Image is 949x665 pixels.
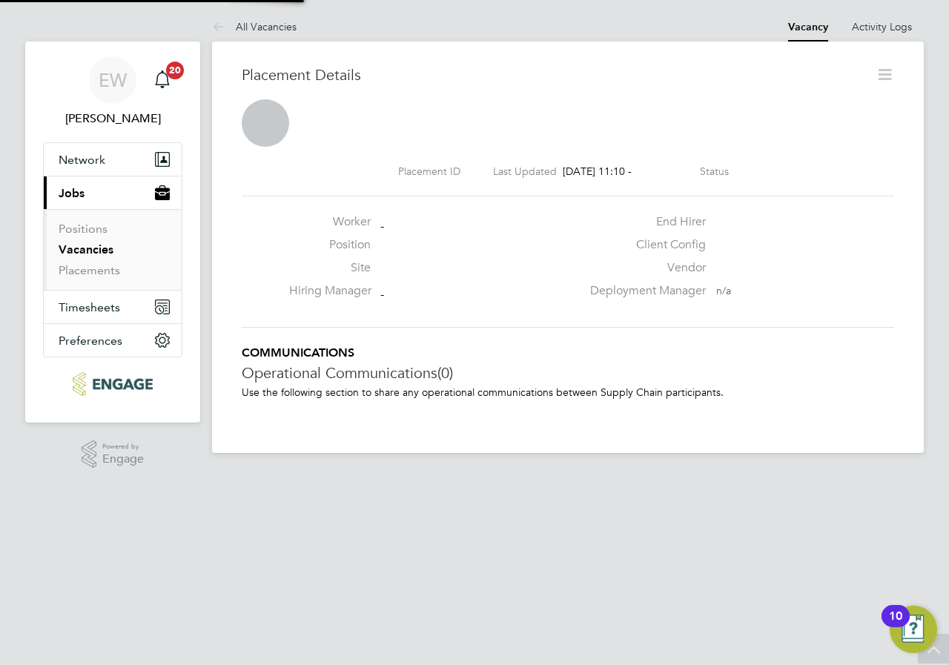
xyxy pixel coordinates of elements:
[44,291,182,323] button: Timesheets
[581,214,706,230] label: End Hirer
[99,70,127,90] span: EW
[59,263,120,277] a: Placements
[889,616,902,635] div: 10
[44,209,182,290] div: Jobs
[43,372,182,396] a: Go to home page
[289,237,371,253] label: Position
[581,237,706,253] label: Client Config
[102,440,144,453] span: Powered by
[25,42,200,423] nav: Main navigation
[43,110,182,128] span: Emma Wood
[212,20,297,33] a: All Vacancies
[289,260,371,276] label: Site
[73,372,152,396] img: ncclondon-logo-retina.png
[44,324,182,357] button: Preferences
[716,284,731,297] span: n/a
[581,260,706,276] label: Vendor
[82,440,145,469] a: Powered byEngage
[44,143,182,176] button: Network
[59,186,85,200] span: Jobs
[242,345,894,361] h5: COMMUNICATIONS
[59,242,113,257] a: Vacancies
[852,20,912,33] a: Activity Logs
[59,153,105,167] span: Network
[398,165,460,178] label: Placement ID
[148,56,177,104] a: 20
[59,300,120,314] span: Timesheets
[700,165,729,178] label: Status
[581,283,706,299] label: Deployment Manager
[59,334,122,348] span: Preferences
[242,386,894,399] p: Use the following section to share any operational communications between Supply Chain participants.
[493,165,557,178] label: Last Updated
[788,21,828,33] a: Vacancy
[44,176,182,209] button: Jobs
[166,62,184,79] span: 20
[242,65,864,85] h3: Placement Details
[102,453,144,466] span: Engage
[437,363,453,383] span: (0)
[289,283,371,299] label: Hiring Manager
[890,606,937,653] button: Open Resource Center, 10 new notifications
[43,56,182,128] a: EW[PERSON_NAME]
[59,222,108,236] a: Positions
[563,165,632,178] span: [DATE] 11:10 -
[242,363,894,383] h3: Operational Communications
[289,214,371,230] label: Worker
